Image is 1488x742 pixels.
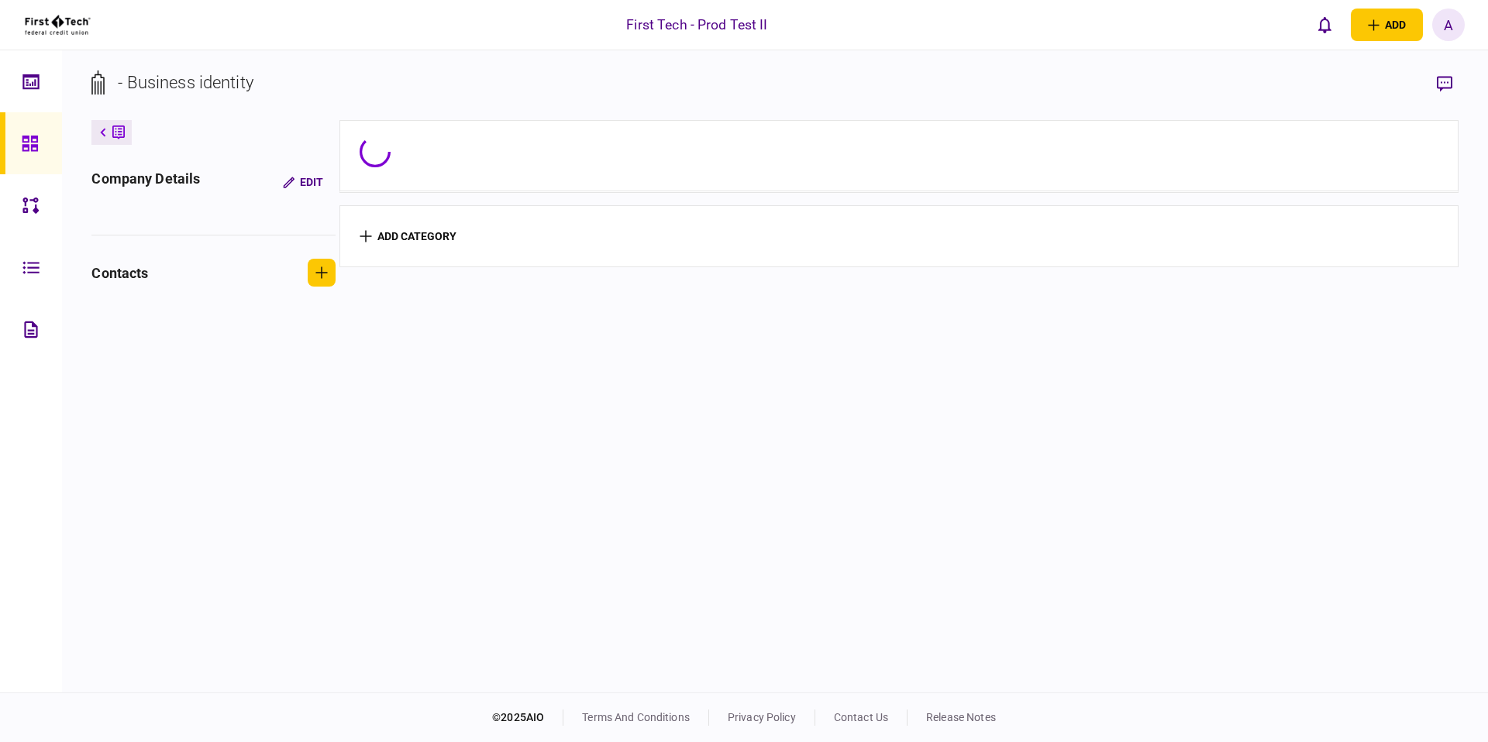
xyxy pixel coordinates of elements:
[1432,9,1465,41] button: A
[91,168,200,196] div: company details
[626,15,767,35] div: First Tech - Prod Test II
[1351,9,1423,41] button: open adding identity options
[91,263,148,283] div: contacts
[270,168,336,196] button: Edit
[582,711,690,723] a: terms and conditions
[728,711,796,723] a: privacy policy
[23,5,92,44] img: client company logo
[926,711,996,723] a: release notes
[1309,9,1342,41] button: open notifications list
[360,230,456,242] button: add category
[118,70,253,95] div: - Business identity
[492,709,563,726] div: © 2025 AIO
[834,711,888,723] a: contact us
